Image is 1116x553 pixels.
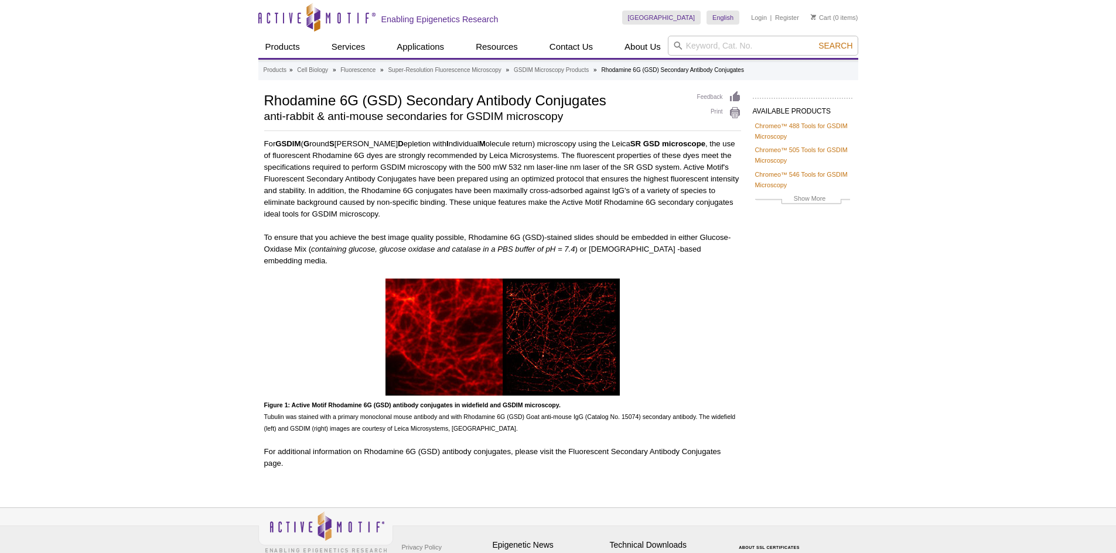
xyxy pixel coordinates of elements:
a: Cell Biology [297,65,328,75]
a: Login [751,13,767,22]
li: » [593,67,597,73]
a: Resources [469,36,525,58]
strong: M [479,139,486,148]
a: Services [325,36,373,58]
a: Print [697,107,741,119]
a: GSDIM Microscopy Products [514,65,589,75]
strong: S [329,139,335,148]
li: » [333,67,336,73]
p: To ensure that you achieve the best image quality possible, Rhodamine 6G (GSD)-stained slides sho... [264,232,741,267]
a: Products [258,36,307,58]
em: containing glucose, glucose oxidase and catalase in a PBS buffer of pH = 7.4 [311,245,575,253]
a: Cart [811,13,831,22]
a: Applications [390,36,451,58]
li: » [289,67,293,73]
a: ABOUT SSL CERTIFICATES [739,545,800,549]
h2: anti-rabbit & anti-mouse secondaries for GSDIM microscopy [264,111,685,122]
li: (0 items) [811,11,858,25]
a: Feedback [697,91,741,104]
h2: Enabling Epigenetics Research [381,14,499,25]
a: English [707,11,739,25]
a: Super-Resolution Fluorescence Microscopy [388,65,501,75]
iframe: Intercom live chat [1076,513,1104,541]
img: Your Cart [811,14,816,20]
p: For additional information on Rhodamine 6G (GSD) antibody conjugates, please visit the Fluorescen... [264,446,741,469]
a: Products [264,65,286,75]
li: | [770,11,772,25]
a: Chromeo™ 505 Tools for GSDIM Microscopy [755,145,850,166]
strong: D [398,139,404,148]
strong: GSDIM [275,139,301,148]
a: Show More [755,193,850,207]
strong: I [446,139,449,148]
a: About Us [617,36,668,58]
li: Rhodamine 6G (GSD) Secondary Antibody Conjugates [601,67,743,73]
img: Comparison of conventional widefield microscopy and GSDIM microscopy using Rhodamine 6G (GSD) Goa... [385,279,620,396]
strong: Figure 1: Active Motif Rhodamine 6G (GSD) antibody conjugates in widefield and GSDIM microscopy. [264,401,561,408]
li: » [380,67,384,73]
button: Search [815,40,856,51]
a: Chromeo™ 546 Tools for GSDIM Microscopy [755,169,850,190]
strong: SR GSD microscope [630,139,705,148]
a: Fluorescence [340,65,376,75]
span: Tubulin was stained with a primary monoclonal mouse antibody and with Rhodamine 6G (GSD) Goat ant... [264,401,736,432]
h2: AVAILABLE PRODUCTS [753,98,852,119]
h4: Technical Downloads [610,540,721,550]
h4: Epigenetic News [493,540,604,550]
p: For ( round [PERSON_NAME] epletion with ndividual olecule return) microscopy using the Leica , th... [264,138,741,220]
h1: Rhodamine 6G (GSD) Secondary Antibody Conjugates [264,91,685,108]
a: [GEOGRAPHIC_DATA] [622,11,701,25]
a: Register [775,13,799,22]
input: Keyword, Cat. No. [668,36,858,56]
strong: G [303,139,309,148]
span: Search [818,41,852,50]
a: Chromeo™ 488 Tools for GSDIM Microscopy [755,121,850,142]
li: » [506,67,510,73]
a: Contact Us [542,36,600,58]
